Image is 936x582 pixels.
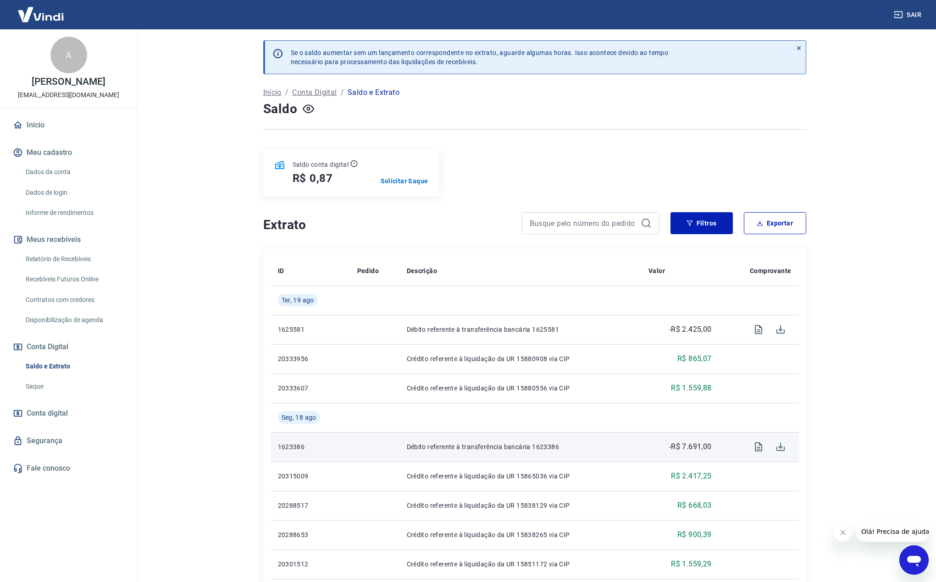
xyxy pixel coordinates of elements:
[11,458,126,478] a: Fale conosco
[11,431,126,451] a: Segurança
[677,500,712,511] p: R$ 668,03
[293,160,349,169] p: Saldo conta digital
[293,171,333,186] h5: R$ 0,87
[11,337,126,357] button: Conta Digital
[407,354,634,363] p: Crédito referente à liquidação da UR 15880908 via CIP
[291,48,669,66] p: Se o saldo aumentar sem um lançamento correspondente no extrato, aguarde algumas horas. Isso acon...
[11,143,126,163] button: Meu cadastro
[530,216,637,230] input: Busque pelo número do pedido
[748,318,770,340] span: Visualizar
[892,6,925,23] button: Sair
[263,100,298,118] h4: Saldo
[669,324,712,335] p: -R$ 2.425,00
[282,296,314,305] span: Ter, 19 ago
[22,357,126,376] a: Saldo e Extrato
[22,377,126,396] a: Saque
[27,407,68,420] span: Conta digital
[278,530,343,539] p: 20288653
[6,6,77,14] span: Olá! Precisa de ajuda?
[22,291,126,309] a: Contratos com credores
[11,403,126,423] a: Conta digital
[407,501,634,510] p: Crédito referente à liquidação da UR 15838129 via CIP
[407,266,438,275] p: Descrição
[263,216,511,234] h4: Extrato
[748,436,770,458] span: Visualizar
[278,354,343,363] p: 20333956
[32,77,105,87] p: [PERSON_NAME]
[381,176,428,186] a: Solicitar Saque
[11,115,126,135] a: Início
[22,311,126,329] a: Disponibilização de agenda
[278,501,343,510] p: 20288517
[671,559,711,570] p: R$ 1.559,29
[407,384,634,393] p: Crédito referente à liquidação da UR 15880556 via CIP
[648,266,665,275] p: Valor
[856,522,929,542] iframe: Mensagem da empresa
[22,270,126,289] a: Recebíveis Futuros Online
[407,472,634,481] p: Crédito referente à liquidação da UR 15865036 via CIP
[677,529,712,540] p: R$ 900,39
[22,250,126,269] a: Relatório de Recebíveis
[744,212,806,234] button: Exportar
[407,560,634,569] p: Crédito referente à liquidação da UR 15851172 via CIP
[357,266,379,275] p: Pedido
[18,90,119,100] p: [EMAIL_ADDRESS][DOMAIN_NAME]
[263,87,282,98] a: Início
[282,413,316,422] span: Seg, 18 ago
[278,325,343,334] p: 1625581
[11,230,126,250] button: Meus recebíveis
[278,472,343,481] p: 20315009
[341,87,344,98] p: /
[22,203,126,222] a: Informe de rendimentos
[670,212,733,234] button: Filtros
[407,442,634,451] p: Débito referente à transferência bancária 1623386
[50,37,87,73] div: A
[669,441,712,452] p: -R$ 7.691,00
[677,353,712,364] p: R$ 865,07
[278,560,343,569] p: 20301512
[278,384,343,393] p: 20333607
[278,442,343,451] p: 1623386
[834,523,852,542] iframe: Fechar mensagem
[671,471,711,482] p: R$ 2.417,25
[22,163,126,181] a: Dados da conta
[770,436,792,458] span: Download
[11,0,71,28] img: Vindi
[22,183,126,202] a: Dados de login
[899,545,929,575] iframe: Botão para abrir a janela de mensagens
[407,530,634,539] p: Crédito referente à liquidação da UR 15838265 via CIP
[285,87,288,98] p: /
[407,325,634,334] p: Débito referente à transferência bancária 1625581
[278,266,284,275] p: ID
[292,87,337,98] a: Conta Digital
[750,266,791,275] p: Comprovante
[770,318,792,340] span: Download
[348,87,399,98] p: Saldo e Extrato
[671,383,711,394] p: R$ 1.559,88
